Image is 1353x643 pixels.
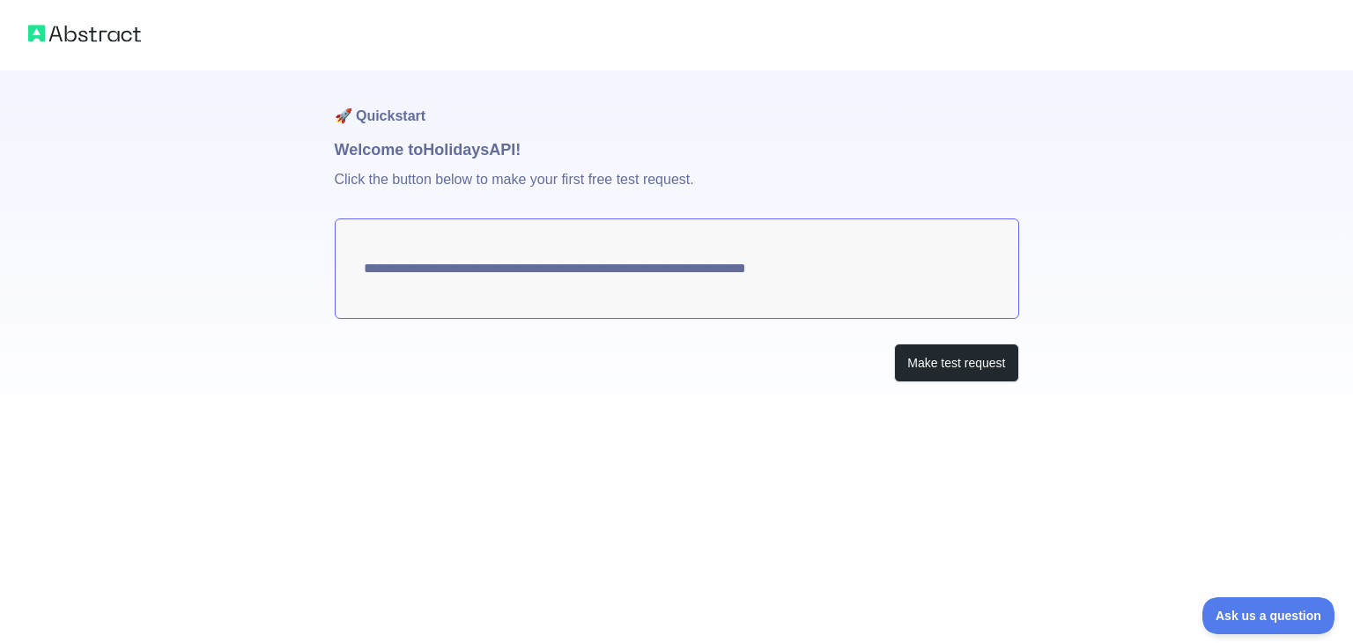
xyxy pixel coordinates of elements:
[335,70,1019,137] h1: 🚀 Quickstart
[28,21,141,46] img: Abstract logo
[894,344,1018,383] button: Make test request
[335,162,1019,218] p: Click the button below to make your first free test request.
[335,137,1019,162] h1: Welcome to Holidays API!
[1202,597,1335,634] iframe: Toggle Customer Support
